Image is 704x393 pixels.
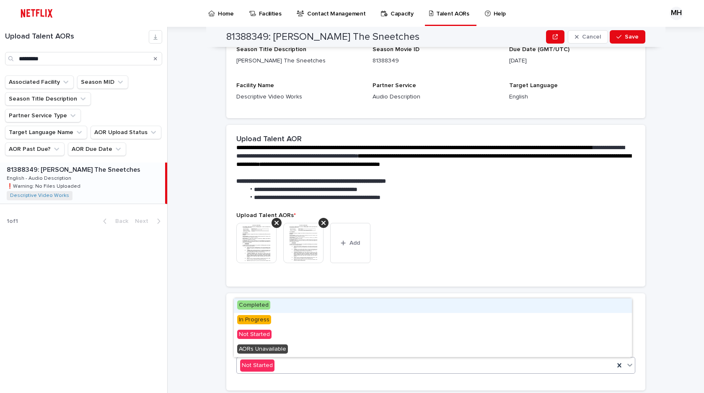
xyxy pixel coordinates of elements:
h1: Upload Talent AORs [5,32,149,41]
div: In Progress [234,313,632,328]
span: Not Started [237,330,272,339]
span: Completed [237,300,270,310]
p: English [509,93,635,101]
button: AOR Past Due? [5,142,65,156]
span: Back [110,218,128,224]
p: 81388349 [373,57,499,65]
h2: Upload Talent AOR [236,135,302,144]
p: 81388349: [PERSON_NAME] The Sneetches [7,164,142,174]
div: Not Started [234,328,632,342]
span: Season Title Description [236,47,306,52]
span: Cancel [582,34,601,40]
span: Save [625,34,639,40]
p: [PERSON_NAME] The Sneetches [236,57,362,65]
div: Completed [234,298,632,313]
span: Next [135,218,153,224]
p: [DATE] [509,57,635,65]
div: AORs Unavailable [234,342,632,357]
p: Descriptive Video Works [236,93,362,101]
a: Descriptive Video Works [10,193,69,199]
button: Next [132,217,167,225]
span: Due Date (GMT/UTC) [509,47,569,52]
h2: 81388349: [PERSON_NAME] The Sneetches [226,31,419,43]
span: Target Language [509,83,558,88]
button: Season MID [77,75,128,89]
button: Season Title Description [5,92,91,106]
button: Target Language Name [5,126,87,139]
span: Facility Name [236,83,274,88]
span: AORs Unavailable [237,344,288,354]
button: Back [96,217,132,225]
input: Search [5,52,162,65]
span: Upload Talent AORs [236,212,296,218]
button: Cancel [568,30,608,44]
span: Partner Service [373,83,416,88]
span: In Progress [237,315,271,324]
button: Partner Service Type [5,109,81,122]
button: AOR Due Date [68,142,126,156]
div: Not Started [240,359,274,372]
button: Save [610,30,645,44]
button: Associated Facility [5,75,74,89]
button: AOR Upload Status [91,126,161,139]
span: Season Movie ID [373,47,419,52]
img: ifQbXi3ZQGMSEF7WDB7W [17,5,57,22]
div: MH [670,7,683,20]
p: Audio Description [373,93,499,101]
p: English - Audio Description [7,174,73,181]
p: ❗️Warning: No Files Uploaded [7,182,82,189]
button: Add [330,223,370,263]
span: Add [349,240,360,246]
